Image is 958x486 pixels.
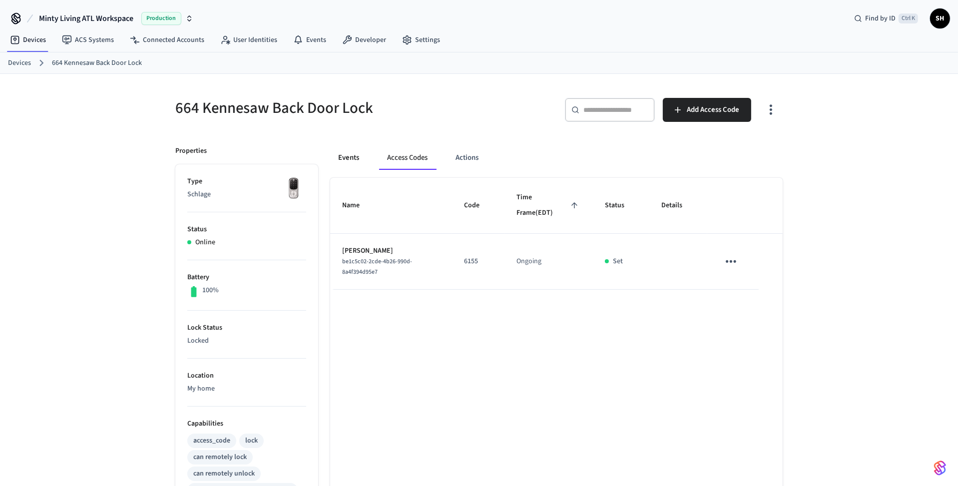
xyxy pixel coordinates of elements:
p: [PERSON_NAME] [342,246,440,256]
p: Locked [187,336,306,346]
a: Events [285,31,334,49]
p: 6155 [464,256,492,267]
a: User Identities [212,31,285,49]
table: sticky table [330,178,783,290]
span: Find by ID [865,13,896,23]
button: SH [930,8,950,28]
span: Time Frame(EDT) [516,190,580,221]
p: Properties [175,146,207,156]
a: Connected Accounts [122,31,212,49]
p: Lock Status [187,323,306,333]
div: lock [245,436,258,446]
p: Set [613,256,623,267]
button: Access Codes [379,146,436,170]
span: Code [464,198,492,213]
div: Find by IDCtrl K [846,9,926,27]
a: ACS Systems [54,31,122,49]
a: Devices [2,31,54,49]
span: Status [605,198,637,213]
button: Add Access Code [663,98,751,122]
p: Type [187,176,306,187]
img: Yale Assure Touchscreen Wifi Smart Lock, Satin Nickel, Front [281,176,306,201]
img: SeamLogoGradient.69752ec5.svg [934,460,946,476]
p: My home [187,384,306,394]
span: Ctrl K [899,13,918,23]
div: can remotely lock [193,452,247,463]
p: Online [195,237,215,248]
a: 664 Kennesaw Back Door Lock [52,58,142,68]
p: Battery [187,272,306,283]
button: Actions [448,146,486,170]
span: Add Access Code [687,103,739,116]
p: Capabilities [187,419,306,429]
div: ant example [330,146,783,170]
div: access_code [193,436,230,446]
a: Developer [334,31,394,49]
p: Location [187,371,306,381]
td: Ongoing [504,234,592,290]
span: Details [661,198,695,213]
button: Events [330,146,367,170]
span: SH [931,9,949,27]
a: Devices [8,58,31,68]
a: Settings [394,31,448,49]
span: Minty Living ATL Workspace [39,12,133,24]
p: Schlage [187,189,306,200]
span: be1c5c02-2cde-4b26-990d-8a4f394d95e7 [342,257,412,276]
div: can remotely unlock [193,469,255,479]
h5: 664 Kennesaw Back Door Lock [175,98,473,118]
p: 100% [202,285,219,296]
span: Production [141,12,181,25]
p: Status [187,224,306,235]
span: Name [342,198,373,213]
